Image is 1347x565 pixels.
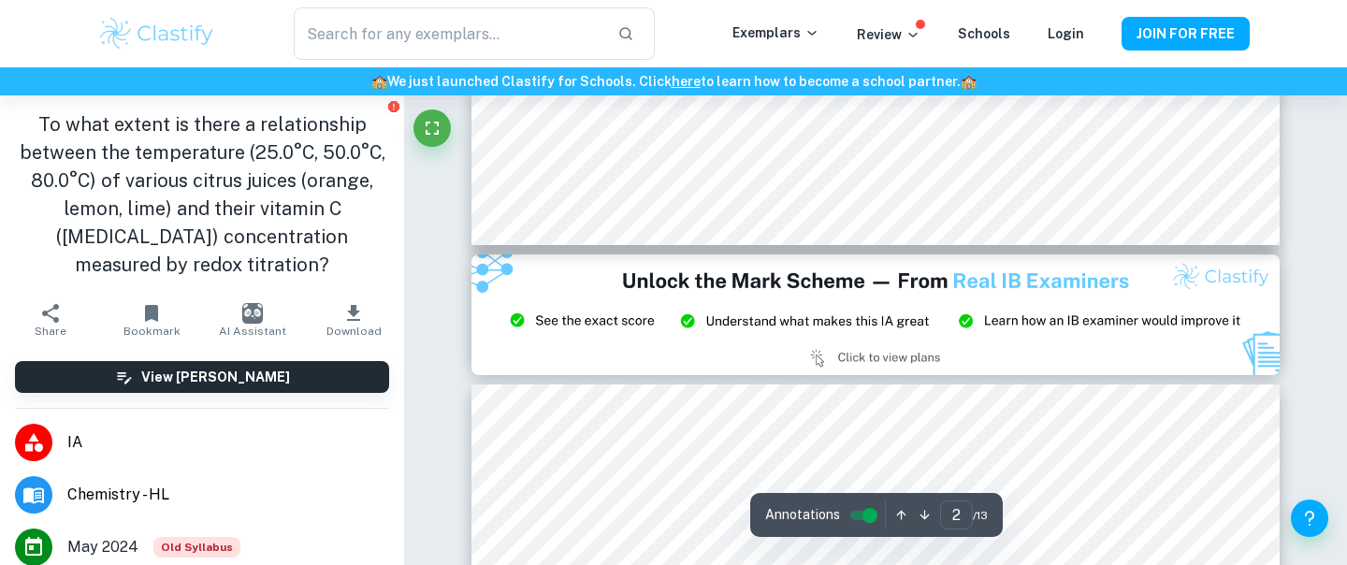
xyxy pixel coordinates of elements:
[153,537,240,558] div: Starting from the May 2025 session, the Chemistry IA requirements have changed. It's OK to refer ...
[123,325,181,338] span: Bookmark
[413,109,451,147] button: Fullscreen
[732,22,819,43] p: Exemplars
[15,110,389,279] h1: To what extent is there a relationship between the temperature (25.0°C, 50.0°C, 80.0°C) of variou...
[15,361,389,393] button: View [PERSON_NAME]
[1048,26,1084,41] a: Login
[141,367,290,387] h6: View [PERSON_NAME]
[219,325,286,338] span: AI Assistant
[973,507,988,524] span: / 13
[371,74,387,89] span: 🏫
[1122,17,1250,51] button: JOIN FOR FREE
[67,431,389,454] span: IA
[202,294,303,346] button: AI Assistant
[958,26,1010,41] a: Schools
[303,294,404,346] button: Download
[471,254,1280,376] img: Ad
[35,325,66,338] span: Share
[67,484,389,506] span: Chemistry - HL
[242,303,263,324] img: AI Assistant
[4,71,1343,92] h6: We just launched Clastify for Schools. Click to learn how to become a school partner.
[153,537,240,558] span: Old Syllabus
[326,325,382,338] span: Download
[765,505,840,525] span: Annotations
[101,294,202,346] button: Bookmark
[294,7,602,60] input: Search for any exemplars...
[67,536,138,558] span: May 2024
[857,24,920,45] p: Review
[672,74,701,89] a: here
[961,74,977,89] span: 🏫
[1291,500,1328,537] button: Help and Feedback
[386,99,400,113] button: Report issue
[97,15,216,52] img: Clastify logo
